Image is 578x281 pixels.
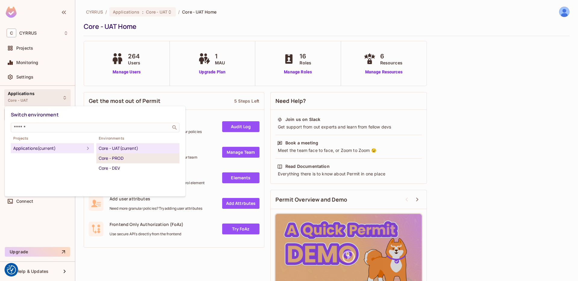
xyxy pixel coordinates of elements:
img: Revisit consent button [7,265,16,274]
span: Environments [96,136,179,141]
span: Switch environment [11,111,59,118]
div: Core - UAT (current) [99,145,177,152]
span: Projects [11,136,94,141]
div: Applications (current) [13,145,84,152]
div: Core - DEV [99,165,177,172]
button: Consent Preferences [7,265,16,274]
div: Core - PROD [99,155,177,162]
